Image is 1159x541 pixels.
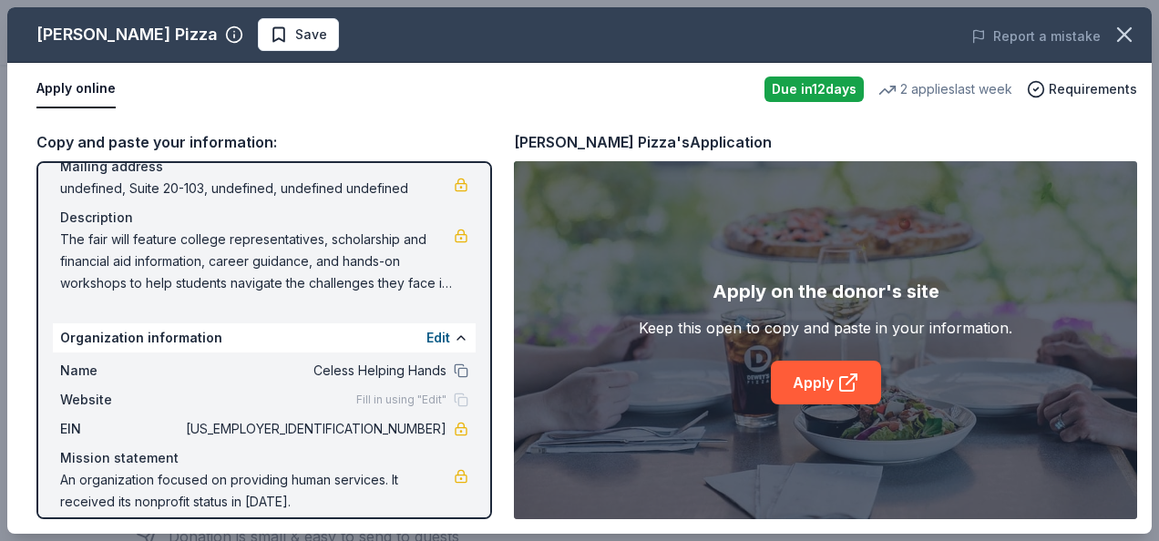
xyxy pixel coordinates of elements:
[639,317,1012,339] div: Keep this open to copy and paste in your information.
[53,323,476,352] div: Organization information
[258,18,339,51] button: Save
[60,418,182,440] span: EIN
[182,360,446,382] span: Celess Helping Hands
[356,393,446,407] span: Fill in using "Edit"
[771,361,881,404] a: Apply
[36,20,218,49] div: [PERSON_NAME] Pizza
[36,130,492,154] div: Copy and paste your information:
[182,418,446,440] span: [US_EMPLOYER_IDENTIFICATION_NUMBER]
[60,469,454,513] span: An organization focused on providing human services. It received its nonprofit status in [DATE].
[60,229,454,294] span: The fair will feature college representatives, scholarship and financial aid information, career ...
[295,24,327,46] span: Save
[764,77,864,102] div: Due in 12 days
[60,360,182,382] span: Name
[1049,78,1137,100] span: Requirements
[971,26,1101,47] button: Report a mistake
[60,207,468,229] div: Description
[60,389,182,411] span: Website
[713,277,939,306] div: Apply on the donor's site
[1027,78,1137,100] button: Requirements
[514,130,772,154] div: [PERSON_NAME] Pizza's Application
[60,156,468,178] div: Mailing address
[426,327,450,349] button: Edit
[36,70,116,108] button: Apply online
[60,447,468,469] div: Mission statement
[60,178,454,199] span: undefined, Suite 20-103, undefined, undefined undefined
[878,78,1012,100] div: 2 applies last week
